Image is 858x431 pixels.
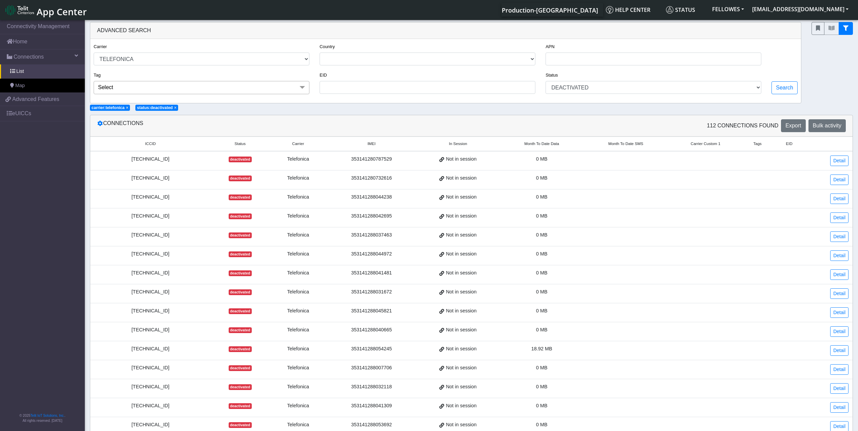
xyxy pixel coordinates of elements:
div: Telefonica [274,212,323,220]
span: deactivated [229,422,252,428]
div: 353141288040665 [331,326,412,334]
span: Not in session [446,364,476,372]
span: deactivated [229,270,252,276]
span: deactivated [229,384,252,390]
div: [TECHNICAL_ID] [94,156,207,163]
div: [TECHNICAL_ID] [94,193,207,201]
span: 0 MB [536,156,548,162]
div: Connections [92,119,472,132]
span: Not in session [446,231,476,239]
a: Detail [830,364,849,375]
span: Not in session [446,269,476,277]
span: 0 MB [536,365,548,370]
span: 0 MB [536,384,548,389]
div: 353141288031672 [331,288,412,296]
span: Select [98,84,113,90]
span: Not in session [446,212,476,220]
div: 353141288007706 [331,364,412,372]
div: 353141280732616 [331,175,412,182]
span: 0 MB [536,289,548,294]
div: Telefonica [274,175,323,182]
a: Help center [603,3,663,17]
div: [TECHNICAL_ID] [94,421,207,429]
button: Close [126,106,128,110]
label: EID [320,72,327,78]
div: Telefonica [274,364,323,372]
a: Detail [830,383,849,394]
span: 0 MB [536,213,548,219]
div: Telefonica [274,156,323,163]
a: Detail [830,269,849,280]
div: Telefonica [274,307,323,315]
span: deactivated [229,403,252,409]
span: Export [785,123,801,128]
div: [TECHNICAL_ID] [94,175,207,182]
span: carrier:telefonica [92,105,125,110]
span: In Session [449,141,467,147]
a: Telit IoT Solutions, Inc. [31,414,64,417]
div: 353141288042695 [331,212,412,220]
div: [TECHNICAL_ID] [94,402,207,410]
button: Search [771,81,798,94]
span: List [16,68,24,75]
div: 353141288041309 [331,402,412,410]
span: × [174,105,176,110]
span: Month To Date Data [525,141,559,147]
span: 0 MB [536,270,548,275]
a: Detail [830,175,849,185]
label: Carrier [94,43,107,50]
span: Bulk activity [813,123,841,128]
div: [TECHNICAL_ID] [94,345,207,353]
div: fitlers menu [812,22,853,35]
div: [TECHNICAL_ID] [94,307,207,315]
img: knowledge.svg [606,6,613,14]
span: 0 MB [536,194,548,200]
label: Country [320,43,335,50]
div: Telefonica [274,402,323,410]
span: Map [15,82,25,89]
div: 353141288044238 [331,193,412,201]
div: Telefonica [274,269,323,277]
a: Detail [830,307,849,318]
div: 353141288037463 [331,231,412,239]
a: Detail [830,212,849,223]
div: [TECHNICAL_ID] [94,383,207,391]
span: 0 MB [536,175,548,181]
span: deactivated [229,157,252,162]
span: Carrier Custom 1 [691,141,721,147]
span: App Center [37,5,87,18]
span: Production-[GEOGRAPHIC_DATA] [502,6,598,14]
div: 353141288032118 [331,383,412,391]
span: EID [786,141,793,147]
span: deactivated [229,365,252,371]
span: Not in session [446,156,476,163]
span: deactivated [229,176,252,181]
div: 353141288044972 [331,250,412,258]
span: Not in session [446,326,476,334]
span: 0 MB [536,403,548,408]
div: 353141288045821 [331,307,412,315]
span: Status [666,6,695,14]
span: Not in session [446,421,476,429]
a: Your current platform instance [501,3,598,17]
button: [EMAIL_ADDRESS][DOMAIN_NAME] [748,3,853,15]
a: Detail [830,326,849,337]
a: Status [663,3,708,17]
span: Tags [754,141,762,147]
div: [TECHNICAL_ID] [94,212,207,220]
a: App Center [5,3,86,17]
label: Status [546,72,558,78]
span: Not in session [446,250,476,258]
span: 0 MB [536,251,548,256]
span: Not in session [446,307,476,315]
div: Telefonica [274,383,323,391]
div: [TECHNICAL_ID] [94,250,207,258]
div: [TECHNICAL_ID] [94,288,207,296]
div: Telefonica [274,250,323,258]
span: deactivated [229,251,252,257]
a: Detail [830,193,849,204]
div: 353141280787529 [331,156,412,163]
span: deactivated [229,346,252,352]
span: deactivated [229,289,252,295]
div: Telefonica [274,326,323,334]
